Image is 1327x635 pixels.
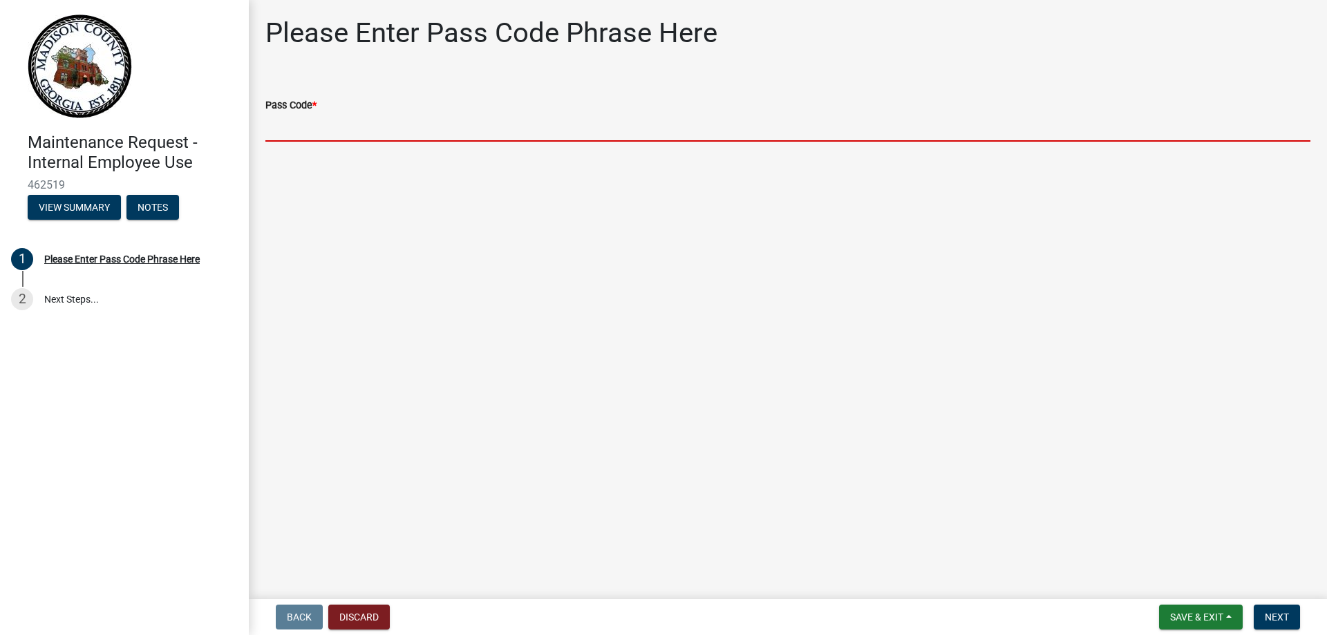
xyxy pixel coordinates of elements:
button: View Summary [28,195,121,220]
div: 1 [11,248,33,270]
button: Save & Exit [1159,605,1243,629]
label: Pass Code [265,101,317,111]
span: Next [1265,612,1289,623]
span: Back [287,612,312,623]
div: 2 [11,288,33,310]
h4: Maintenance Request - Internal Employee Use [28,133,238,173]
button: Back [276,605,323,629]
button: Discard [328,605,390,629]
span: Save & Exit [1170,612,1223,623]
div: Please Enter Pass Code Phrase Here [44,254,200,264]
span: 462519 [28,178,221,191]
button: Next [1254,605,1300,629]
wm-modal-confirm: Notes [126,202,179,214]
h1: Please Enter Pass Code Phrase Here [265,17,717,50]
button: Notes [126,195,179,220]
img: Madison County, Georgia [28,15,132,118]
wm-modal-confirm: Summary [28,202,121,214]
